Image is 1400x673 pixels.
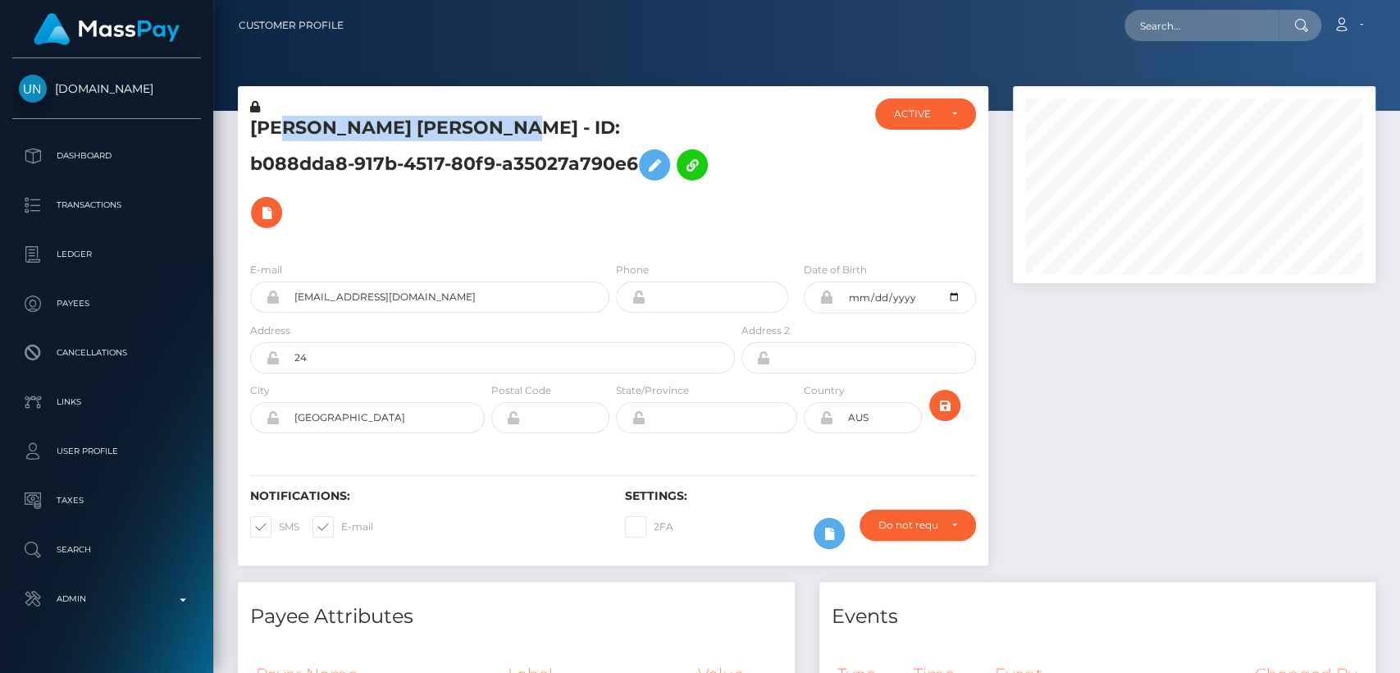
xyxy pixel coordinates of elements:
[250,516,299,538] label: SMS
[19,488,194,513] p: Taxes
[19,193,194,217] p: Transactions
[625,489,975,503] h6: Settings:
[19,341,194,365] p: Cancellations
[250,489,600,503] h6: Notifications:
[19,291,194,316] p: Payees
[12,480,201,521] a: Taxes
[12,382,201,423] a: Links
[250,263,282,277] label: E-mail
[878,519,937,532] div: Do not require
[894,108,937,121] div: ACTIVE
[616,383,689,398] label: State/Province
[12,579,201,620] a: Admin
[12,234,201,275] a: Ledger
[12,135,201,176] a: Dashboard
[19,587,194,611] p: Admin
[875,98,975,130] button: ACTIVE
[832,602,1364,631] h4: Events
[860,510,975,541] button: Do not require
[491,383,551,398] label: Postal Code
[19,144,194,168] p: Dashboard
[34,13,180,45] img: MassPay Logo
[19,538,194,562] p: Search
[12,81,201,96] span: [DOMAIN_NAME]
[312,516,373,538] label: E-mail
[250,323,290,338] label: Address
[239,8,344,43] a: Customer Profile
[19,75,47,103] img: Unlockt.me
[250,602,782,631] h4: Payee Attributes
[1124,10,1279,41] input: Search...
[19,242,194,267] p: Ledger
[804,263,867,277] label: Date of Birth
[625,516,673,538] label: 2FA
[19,439,194,464] p: User Profile
[12,332,201,373] a: Cancellations
[12,529,201,570] a: Search
[12,431,201,472] a: User Profile
[250,383,270,398] label: City
[804,383,845,398] label: Country
[250,116,726,236] h5: [PERSON_NAME] [PERSON_NAME] - ID: b088dda8-917b-4517-80f9-a35027a790e6
[616,263,649,277] label: Phone
[12,185,201,226] a: Transactions
[19,390,194,414] p: Links
[12,283,201,324] a: Payees
[741,323,790,338] label: Address 2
